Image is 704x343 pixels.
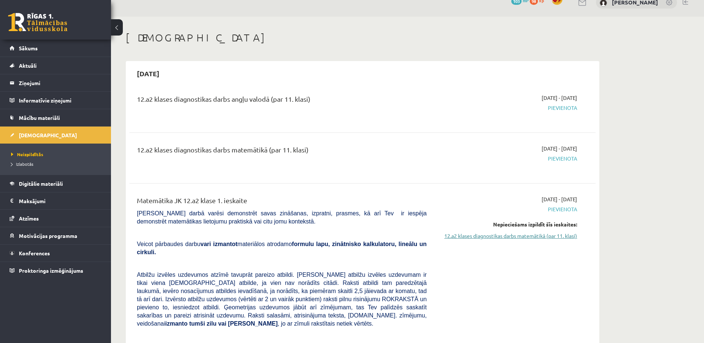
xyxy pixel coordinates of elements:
[137,272,427,327] span: Atbilžu izvēles uzdevumos atzīmē tavuprāt pareizo atbildi. [PERSON_NAME] atbilžu izvēles uzdevuma...
[10,192,102,209] a: Maksājumi
[542,145,577,152] span: [DATE] - [DATE]
[189,320,277,327] b: tumši zilu vai [PERSON_NAME]
[19,62,37,69] span: Aktuāli
[19,132,77,138] span: [DEMOGRAPHIC_DATA]
[19,180,63,187] span: Digitālie materiāli
[10,40,102,57] a: Sākums
[542,195,577,203] span: [DATE] - [DATE]
[10,175,102,192] a: Digitālie materiāli
[137,94,427,108] div: 12.a2 klases diagnostikas darbs angļu valodā (par 11. klasi)
[137,241,427,255] span: Veicot pārbaudes darbu materiālos atrodamo
[8,13,67,31] a: Rīgas 1. Tālmācības vidusskola
[438,104,577,112] span: Pievienota
[19,250,50,256] span: Konferences
[19,74,102,91] legend: Ziņojumi
[10,262,102,279] a: Proktoringa izmēģinājums
[10,109,102,126] a: Mācību materiāli
[438,155,577,162] span: Pievienota
[137,145,427,158] div: 12.a2 klases diagnostikas darbs matemātikā (par 11. klasi)
[10,245,102,262] a: Konferences
[10,127,102,144] a: [DEMOGRAPHIC_DATA]
[19,192,102,209] legend: Maksājumi
[10,74,102,91] a: Ziņojumi
[137,195,427,209] div: Matemātika JK 12.a2 klase 1. ieskaite
[11,151,43,157] span: Neizpildītās
[19,267,83,274] span: Proktoringa izmēģinājums
[126,31,599,44] h1: [DEMOGRAPHIC_DATA]
[137,241,427,255] b: formulu lapu, zinātnisko kalkulatoru, lineālu un cirkuli.
[438,232,577,240] a: 12.a2 klases diagnostikas darbs matemātikā (par 11. klasi)
[129,65,167,82] h2: [DATE]
[10,92,102,109] a: Informatīvie ziņojumi
[542,94,577,102] span: [DATE] - [DATE]
[10,227,102,244] a: Motivācijas programma
[165,320,188,327] b: izmanto
[19,92,102,109] legend: Informatīvie ziņojumi
[19,215,39,222] span: Atzīmes
[11,161,33,167] span: Izlabotās
[438,205,577,213] span: Pievienota
[10,57,102,74] a: Aktuāli
[137,210,427,225] span: [PERSON_NAME] darbā varēsi demonstrēt savas zināšanas, izpratni, prasmes, kā arī Tev ir iespēja d...
[10,210,102,227] a: Atzīmes
[201,241,238,247] b: vari izmantot
[11,161,104,167] a: Izlabotās
[438,221,577,228] div: Nepieciešams izpildīt šīs ieskaites:
[11,151,104,158] a: Neizpildītās
[19,114,60,121] span: Mācību materiāli
[19,232,77,239] span: Motivācijas programma
[19,45,38,51] span: Sākums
